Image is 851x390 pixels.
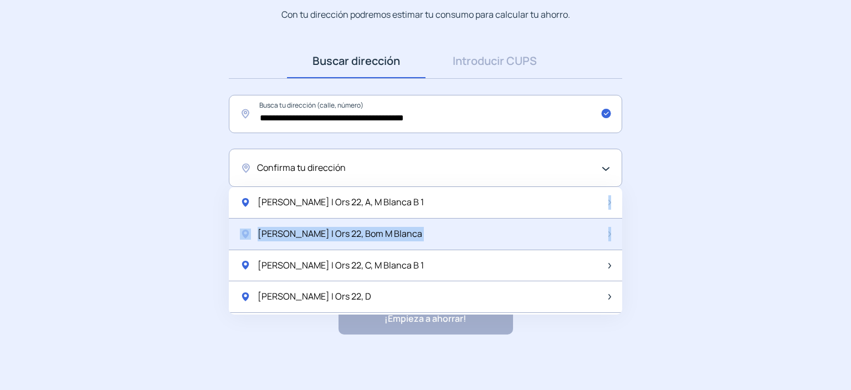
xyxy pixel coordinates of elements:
a: Introducir CUPS [425,44,564,78]
img: arrow-next-item.svg [608,200,611,205]
span: [PERSON_NAME] I Ors 22, A, M Blanca B 1 [258,195,424,210]
img: arrow-next-item.svg [608,263,611,269]
span: [PERSON_NAME] I Ors 22, C, M Blanca B 1 [258,259,424,273]
p: Con tu dirección podremos estimar tu consumo para calcular tu ahorro. [281,8,570,22]
img: location-pin-green.svg [240,197,251,208]
img: arrow-next-item.svg [608,231,611,237]
span: [PERSON_NAME] I Ors 22, Bom M Blanca [258,227,422,241]
img: arrow-next-item.svg [608,294,611,300]
img: location-pin-green.svg [240,260,251,271]
span: [PERSON_NAME] I Ors 22, D [258,290,371,304]
a: Buscar dirección [287,44,425,78]
img: location-pin-green.svg [240,291,251,302]
img: location-pin-green.svg [240,229,251,240]
span: Confirma tu dirección [257,161,346,175]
